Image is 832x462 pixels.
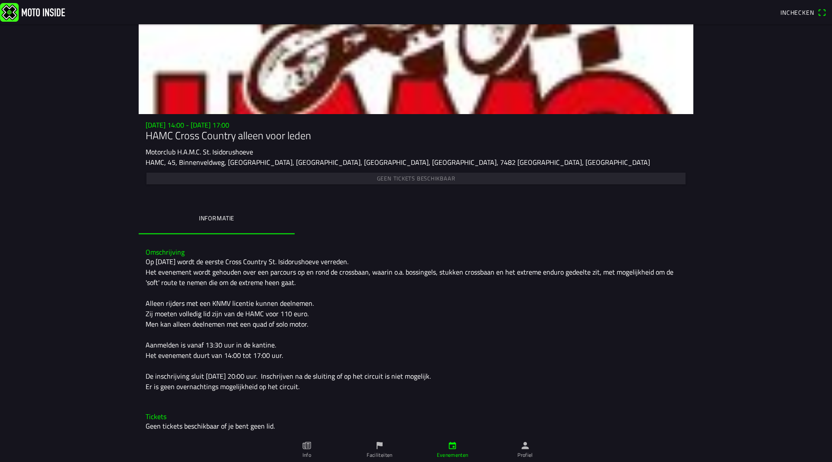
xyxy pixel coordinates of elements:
[437,451,468,459] ion-label: Evenementen
[146,421,686,431] div: Geen tickets beschikbaar of je bent geen lid.
[517,451,533,459] ion-label: Profiel
[146,147,253,157] ion-text: Motorclub H.A.M.C. St. Isidorushoeve
[146,121,686,129] h3: [DATE] 14:00 - [DATE] 17:00
[302,441,312,450] ion-icon: paper
[302,451,311,459] ion-label: Info
[520,441,530,450] ion-icon: person
[146,256,686,392] div: Op [DATE] wordt de eerste Cross Country St. Isidorushoeve verreden. Het evenement wordt gehouden ...
[146,157,650,167] ion-text: HAMC, 45, Binnenveldweg, [GEOGRAPHIC_DATA], [GEOGRAPHIC_DATA], [GEOGRAPHIC_DATA], [GEOGRAPHIC_DAT...
[375,441,384,450] ion-icon: flag
[448,441,457,450] ion-icon: calendar
[776,5,830,20] a: Incheckenqr scanner
[146,413,686,421] h3: Tickets
[780,8,814,17] span: Inchecken
[146,129,686,142] h1: HAMC Cross Country alleen voor leden
[146,248,686,256] h3: Omschrijving
[367,451,392,459] ion-label: Faciliteiten
[199,213,234,223] ion-label: Informatie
